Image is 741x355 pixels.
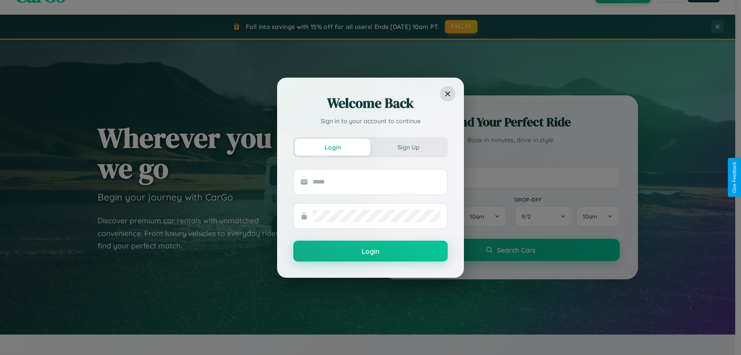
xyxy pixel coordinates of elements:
[370,139,446,156] button: Sign Up
[293,94,448,112] h2: Welcome Back
[293,241,448,262] button: Login
[293,116,448,126] p: Sign in to your account to continue
[732,162,737,193] div: Give Feedback
[295,139,370,156] button: Login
